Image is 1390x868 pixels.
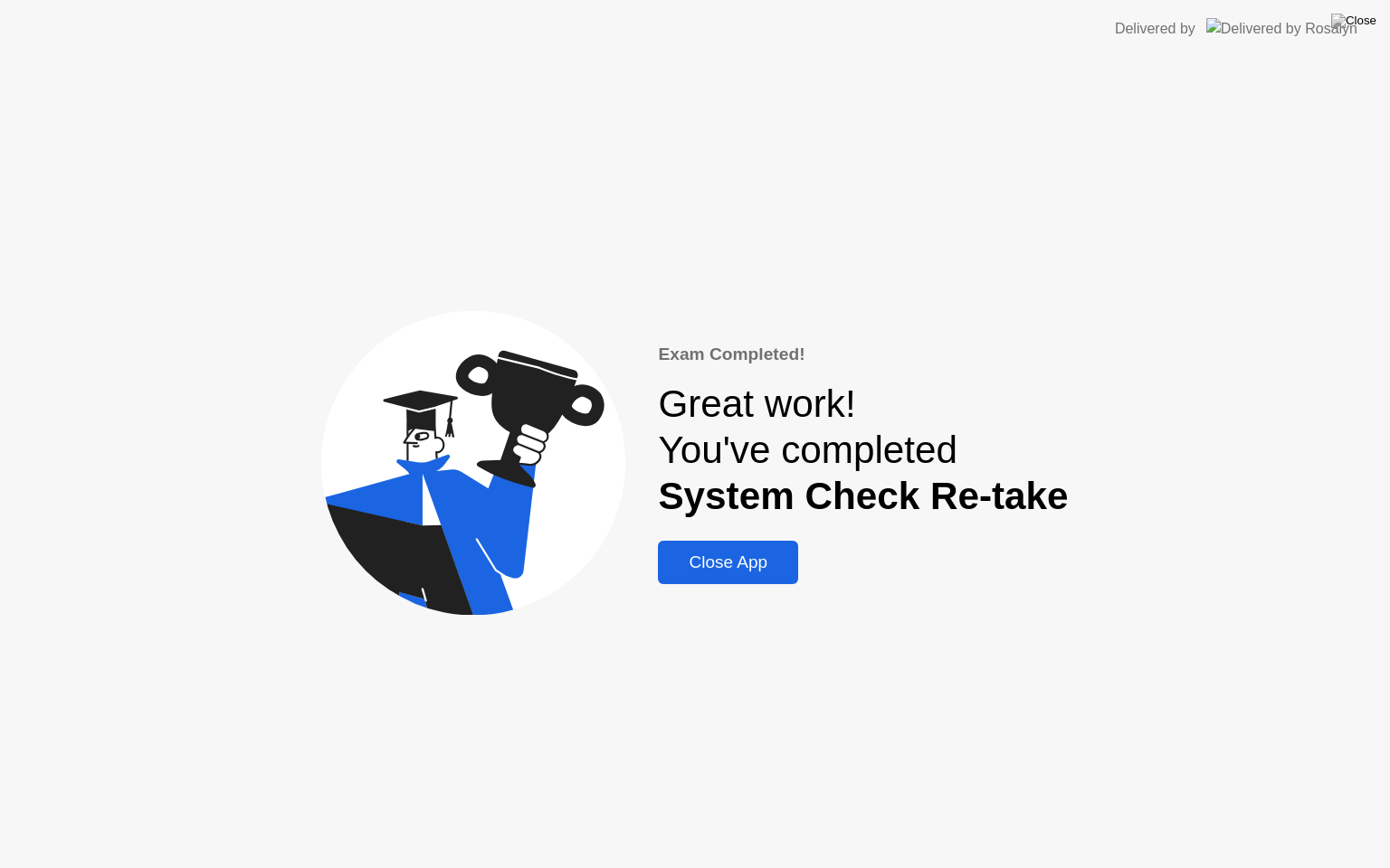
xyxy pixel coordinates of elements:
b: System Check Re-take [658,475,1068,517]
div: Exam Completed! [658,342,1068,368]
div: Close App [663,552,793,572]
div: Great work! You've completed [658,382,1068,519]
button: Close App [658,541,798,584]
img: Close [1331,14,1376,28]
div: Delivered by [1115,18,1195,40]
img: Delivered by Rosalyn [1206,18,1357,39]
